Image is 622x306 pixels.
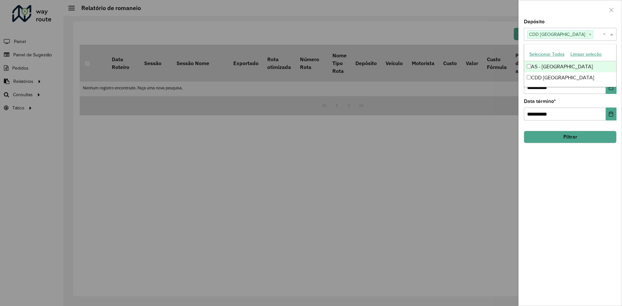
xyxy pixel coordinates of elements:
[527,30,587,38] span: CDD [GEOGRAPHIC_DATA]
[524,72,616,83] div: CDD [GEOGRAPHIC_DATA]
[606,108,616,120] button: Choose Date
[524,97,556,105] label: Data término
[603,30,608,38] span: Clear all
[606,81,616,94] button: Choose Date
[568,49,605,59] button: Limpar seleção
[524,61,616,72] div: AS - [GEOGRAPHIC_DATA]
[587,31,593,39] span: ×
[524,18,545,26] label: Depósito
[524,44,616,87] ng-dropdown-panel: Options list
[526,49,568,59] button: Selecionar Todos
[524,131,616,143] button: Filtrar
